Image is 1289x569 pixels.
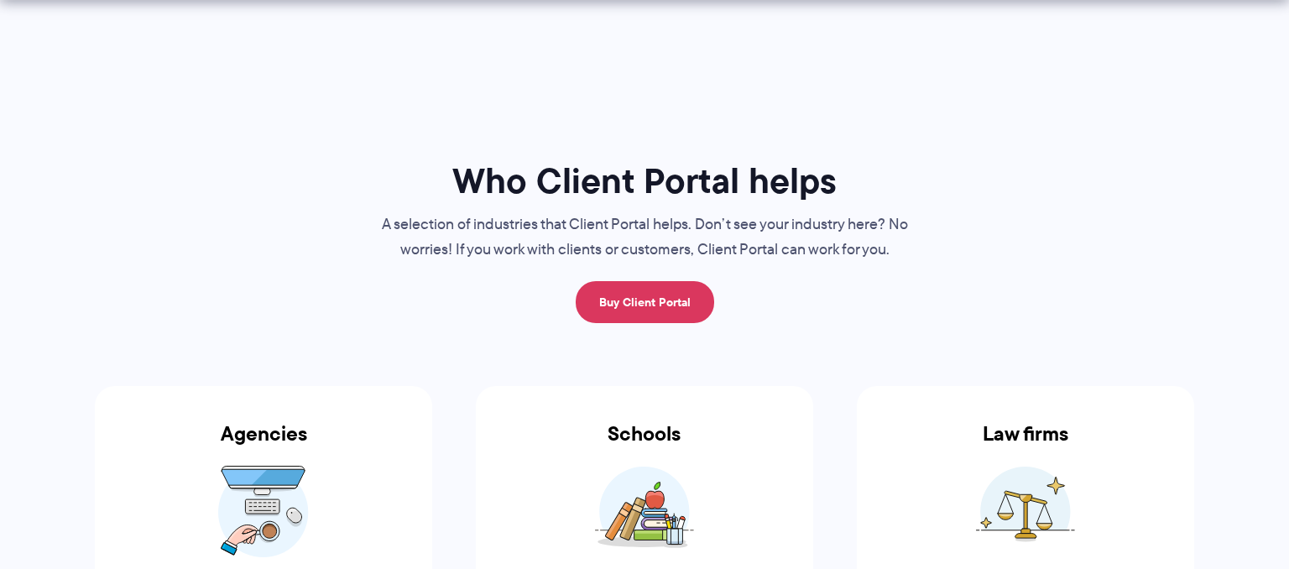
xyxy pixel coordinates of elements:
[95,422,432,466] h3: Agencies
[857,422,1194,466] h3: Law firms
[363,212,926,263] p: A selection of industries that Client Portal helps. Don’t see your industry here? No worries! If ...
[476,422,813,466] h3: Schools
[363,159,926,203] h1: Who Client Portal helps
[576,281,714,323] a: Buy Client Portal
